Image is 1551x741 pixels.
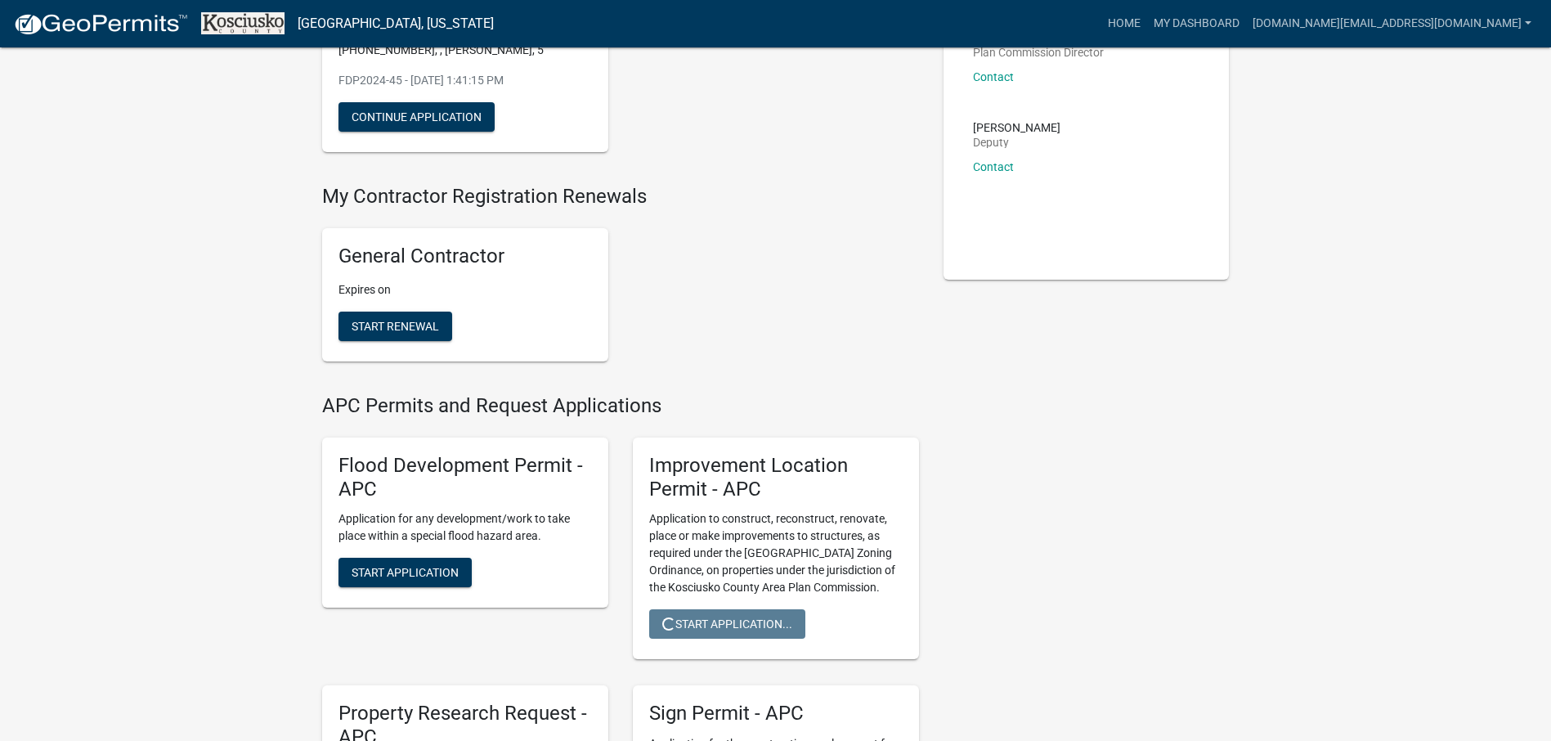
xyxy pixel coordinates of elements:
p: [PHONE_NUMBER], , [PERSON_NAME], 5 [338,42,592,59]
h4: My Contractor Registration Renewals [322,185,919,209]
h4: APC Permits and Request Applications [322,394,919,418]
button: Start Renewal [338,312,452,341]
a: [DOMAIN_NAME][EMAIL_ADDRESS][DOMAIN_NAME] [1246,8,1538,39]
span: Start Application... [662,617,792,631]
p: Expires on [338,281,592,299]
h5: Flood Development Permit - APC [338,454,592,501]
p: [PERSON_NAME] [973,122,1060,133]
button: Start Application... [649,609,805,639]
span: Start Renewal [352,320,439,333]
p: Deputy [973,137,1060,148]
img: Kosciusko County, Indiana [201,12,285,34]
button: Continue Application [338,102,495,132]
p: FDP2024-45 - [DATE] 1:41:15 PM [338,72,592,89]
button: Start Application [338,558,472,587]
h5: General Contractor [338,245,592,268]
a: Contact [973,160,1014,173]
a: [GEOGRAPHIC_DATA], [US_STATE] [298,10,494,38]
p: Plan Commission Director [973,47,1104,58]
wm-registration-list-section: My Contractor Registration Renewals [322,185,919,375]
span: Start Application [352,566,459,579]
p: Application for any development/work to take place within a special flood hazard area. [338,510,592,545]
a: My Dashboard [1147,8,1246,39]
a: Home [1101,8,1147,39]
h5: Improvement Location Permit - APC [649,454,903,501]
p: Application to construct, reconstruct, renovate, place or make improvements to structures, as req... [649,510,903,596]
a: Contact [973,70,1014,83]
h5: Sign Permit - APC [649,702,903,725]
